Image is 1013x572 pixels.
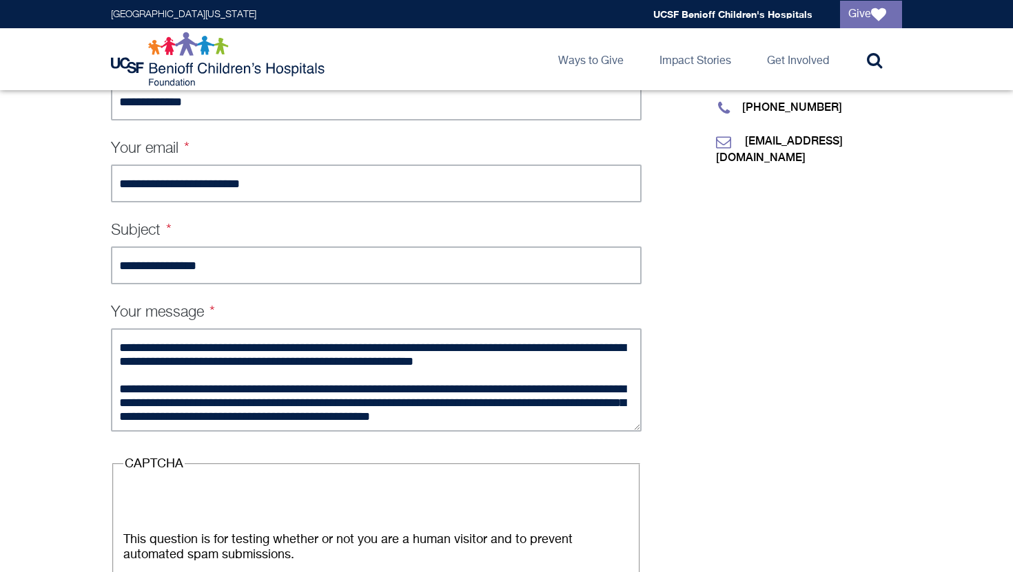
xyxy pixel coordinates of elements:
label: Your email [111,141,190,156]
a: Impact Stories [648,28,742,90]
a: [EMAIL_ADDRESS][DOMAIN_NAME] [716,134,843,164]
a: Ways to Give [547,28,635,90]
div: This question is for testing whether or not you are a human visitor and to prevent automated spam... [123,532,630,562]
iframe: Widget containing checkbox for hCaptcha security challenge [123,476,331,528]
img: Logo for UCSF Benioff Children's Hospitals Foundation [111,32,328,87]
a: [GEOGRAPHIC_DATA][US_STATE] [111,10,256,19]
a: UCSF Benioff Children's Hospitals [653,8,812,20]
a: Get Involved [756,28,840,90]
p: [PHONE_NUMBER] [716,99,902,116]
label: Your message [111,305,215,320]
legend: CAPTCHA [123,456,185,472]
label: Subject [111,223,172,238]
a: Give [840,1,902,28]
